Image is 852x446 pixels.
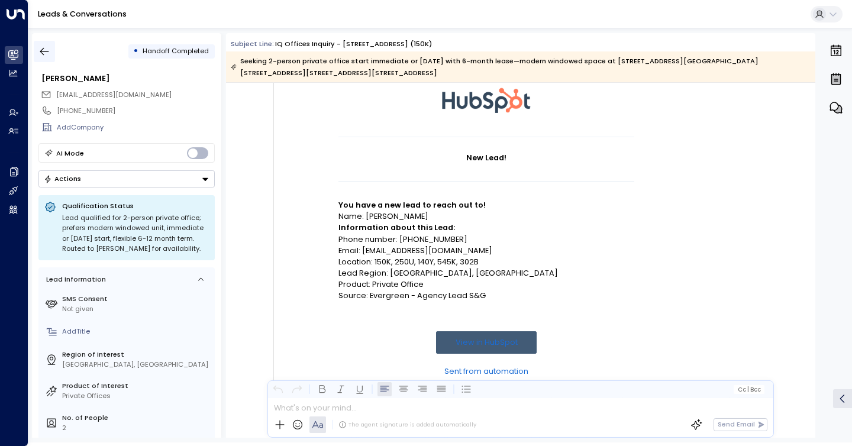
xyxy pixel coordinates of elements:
[57,106,214,116] div: [PHONE_NUMBER]
[62,413,211,423] label: No. of People
[62,381,211,391] label: Product of Interest
[338,421,476,429] div: The agent signature is added automatically
[231,55,809,79] div: Seeking 2-person private office start immediate or [DATE] with 6-month lease—modern windowed spac...
[338,256,634,267] p: Location: 150K, 250U, 140Y, 545K, 302B
[62,213,209,254] div: Lead qualified for 2-person private office; prefers modern windowed unit, immediate or [DATE] sta...
[143,46,209,56] span: Handoff Completed
[38,170,215,188] button: Actions
[62,423,211,433] div: 2
[43,274,106,285] div: Lead Information
[62,327,211,337] div: AddTitle
[338,152,634,163] h1: New Lead!
[290,382,304,396] button: Redo
[56,147,84,159] div: AI Mode
[62,350,211,360] label: Region of Interest
[56,90,172,100] span: vijay@wonderkey.co
[133,43,138,60] div: •
[436,331,537,354] a: View in HubSpot
[271,382,285,396] button: Undo
[41,73,214,84] div: [PERSON_NAME]
[62,391,211,401] div: Private Offices
[62,201,209,211] p: Qualification Status
[444,366,528,377] a: Sent from automation
[338,290,634,301] p: Source: Evergreen - Agency Lead S&G
[338,222,455,232] strong: Information about this Lead:
[747,386,749,393] span: |
[442,63,531,137] img: HubSpot
[338,234,634,245] p: Phone number: [PHONE_NUMBER]
[62,304,211,314] div: Not given
[44,174,81,183] div: Actions
[62,360,211,370] div: [GEOGRAPHIC_DATA], [GEOGRAPHIC_DATA]
[338,211,634,222] p: Name: [PERSON_NAME]
[275,39,432,49] div: iQ Offices Inquiry - [STREET_ADDRESS] (150K)
[38,9,127,19] a: Leads & Conversations
[56,90,172,99] span: [EMAIL_ADDRESS][DOMAIN_NAME]
[62,294,211,304] label: SMS Consent
[57,122,214,132] div: AddCompany
[734,385,764,394] button: Cc|Bcc
[38,170,215,188] div: Button group with a nested menu
[338,245,634,256] p: Email: [EMAIL_ADDRESS][DOMAIN_NAME]
[738,386,761,393] span: Cc Bcc
[338,267,634,279] p: Lead Region: [GEOGRAPHIC_DATA], [GEOGRAPHIC_DATA]
[231,39,274,49] span: Subject Line:
[338,200,486,210] strong: You have a new lead to reach out to!
[338,279,634,290] p: Product: Private Office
